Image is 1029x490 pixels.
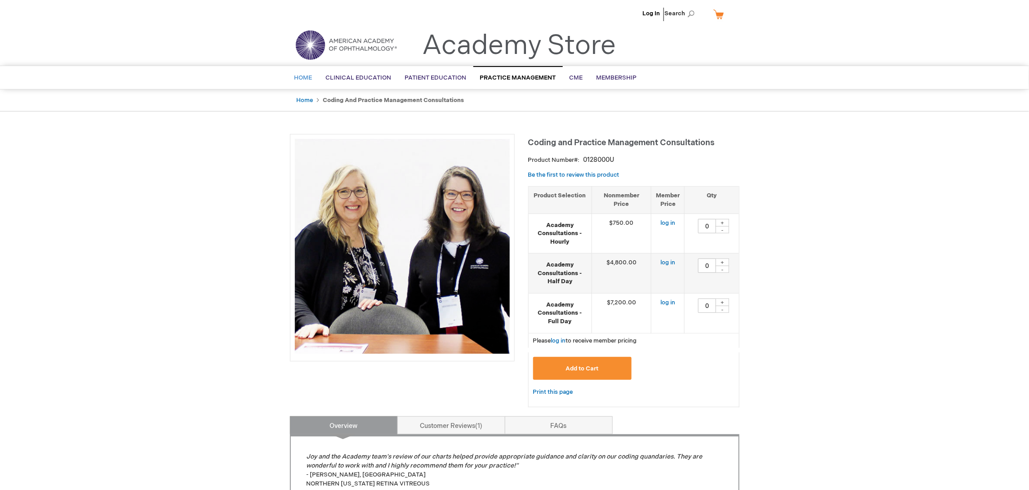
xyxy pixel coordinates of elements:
div: + [716,219,729,227]
a: log in [660,259,675,266]
input: Qty [698,258,716,273]
div: - [716,266,729,273]
div: 0128000U [584,156,615,165]
th: Member Price [651,187,685,214]
td: $4,800.00 [592,254,651,294]
span: Patient Education [405,74,467,81]
span: Coding and Practice Management Consultations [528,138,715,147]
a: Customer Reviews1 [397,416,505,434]
a: log in [551,337,566,344]
span: Home [294,74,312,81]
span: Please to receive member pricing [533,337,637,344]
font: - [PERSON_NAME], [GEOGRAPHIC_DATA] NORTHERN [US_STATE] RETINA VITREOUS [307,471,430,487]
span: Clinical Education [326,74,392,81]
span: Membership [597,74,637,81]
td: $7,200.00 [592,293,651,333]
strong: Product Number [528,156,580,164]
a: Be the first to review this product [528,171,619,178]
a: FAQs [505,416,613,434]
div: - [716,306,729,313]
a: log in [660,299,675,306]
th: Nonmember Price [592,187,651,214]
strong: Coding and Practice Management Consultations [323,97,464,104]
input: Qty [698,219,716,233]
span: Add to Cart [566,365,599,372]
strong: Academy Consultations - Full Day [533,301,587,326]
div: + [716,258,729,266]
a: Academy Store [423,30,616,62]
span: 1 [475,422,482,430]
th: Product Selection [529,187,592,214]
a: Log In [643,10,660,17]
span: Practice Management [480,74,556,81]
div: - [716,226,729,233]
input: Qty [698,298,716,313]
a: Home [297,97,313,104]
button: Add to Cart [533,357,632,380]
em: Joy and the Academy team's review of our charts helped provide appropriate guidance and clarity o... [307,453,703,469]
img: Coding and Practice Management Consultations [295,139,510,354]
div: + [716,298,729,306]
a: Print this page [533,387,573,398]
td: $750.00 [592,214,651,254]
a: log in [660,219,675,227]
strong: Academy Consultations - Hourly [533,221,587,246]
strong: Academy Consultations - Half Day [533,261,587,286]
span: CME [570,74,583,81]
span: Search [665,4,699,22]
th: Qty [685,187,739,214]
a: Overview [290,416,398,434]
